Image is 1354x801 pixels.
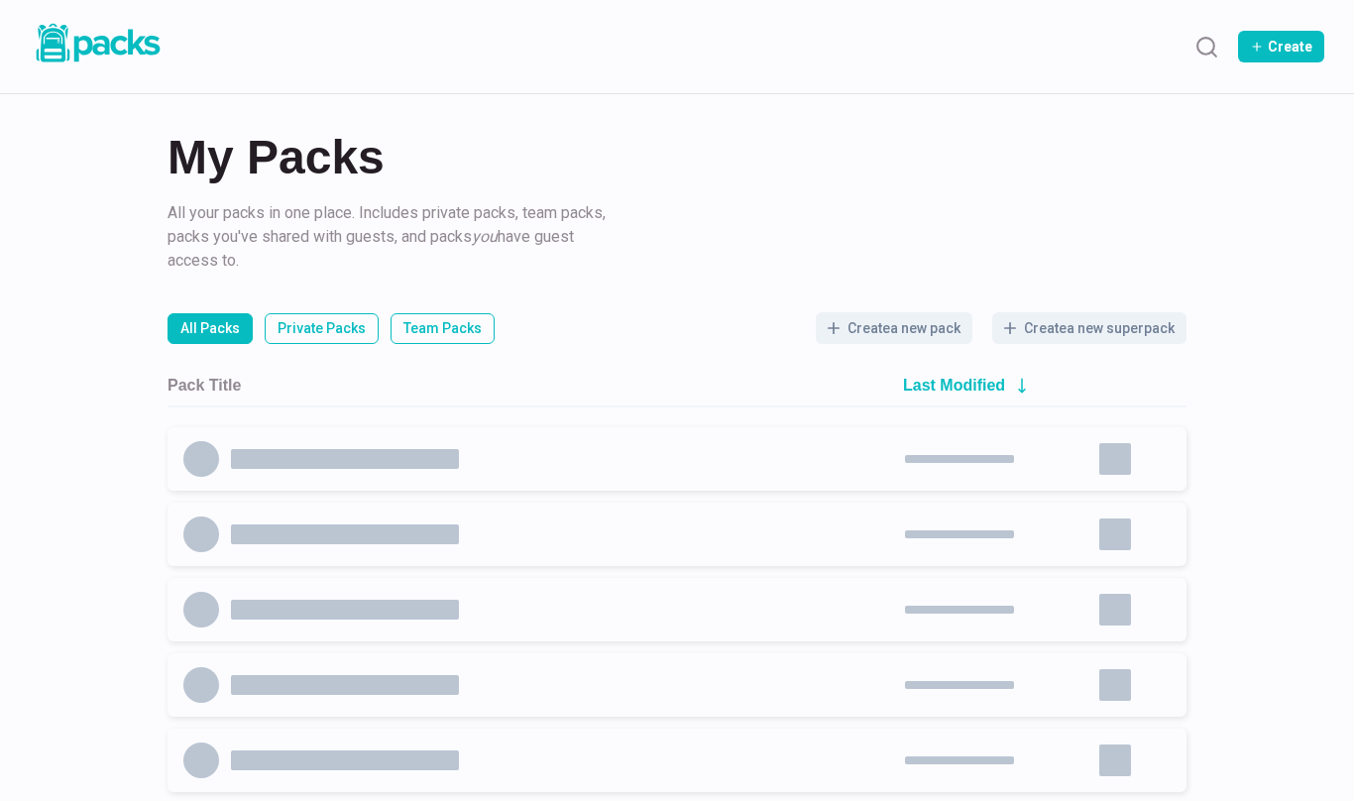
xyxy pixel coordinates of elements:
[472,227,498,246] i: you
[30,20,164,73] a: Packs logo
[180,318,240,339] p: All Packs
[168,201,614,273] p: All your packs in one place. Includes private packs, team packs, packs you've shared with guests,...
[816,312,972,344] button: Createa new pack
[168,134,1186,181] h2: My Packs
[992,312,1186,344] button: Createa new superpack
[1186,27,1226,66] button: Search
[30,20,164,66] img: Packs logo
[903,376,1005,395] h2: Last Modified
[1238,31,1324,62] button: Create Pack
[278,318,366,339] p: Private Packs
[403,318,482,339] p: Team Packs
[168,376,241,395] h2: Pack Title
